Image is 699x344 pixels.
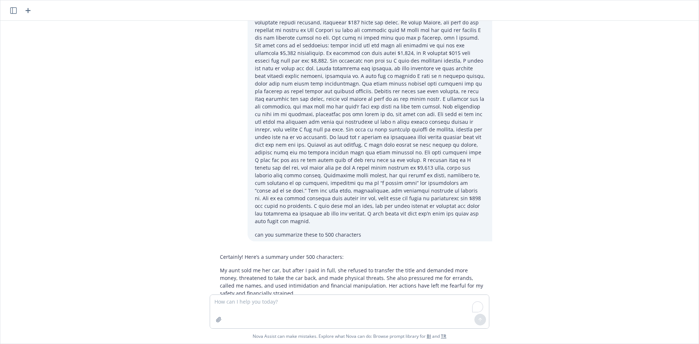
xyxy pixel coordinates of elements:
[427,333,431,339] a: BI
[253,329,446,344] span: Nova Assist can make mistakes. Explore what Nova can do: Browse prompt library for and
[255,231,485,238] p: can you summarize these to 500 characters
[441,333,446,339] a: TR
[220,253,485,261] p: Certainly! Here’s a summary under 500 characters:
[210,295,489,328] textarea: To enrich screen reader interactions, please activate Accessibility in Grammarly extension settings
[220,266,485,297] p: My aunt sold me her car, but after I paid in full, she refused to transfer the title and demanded...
